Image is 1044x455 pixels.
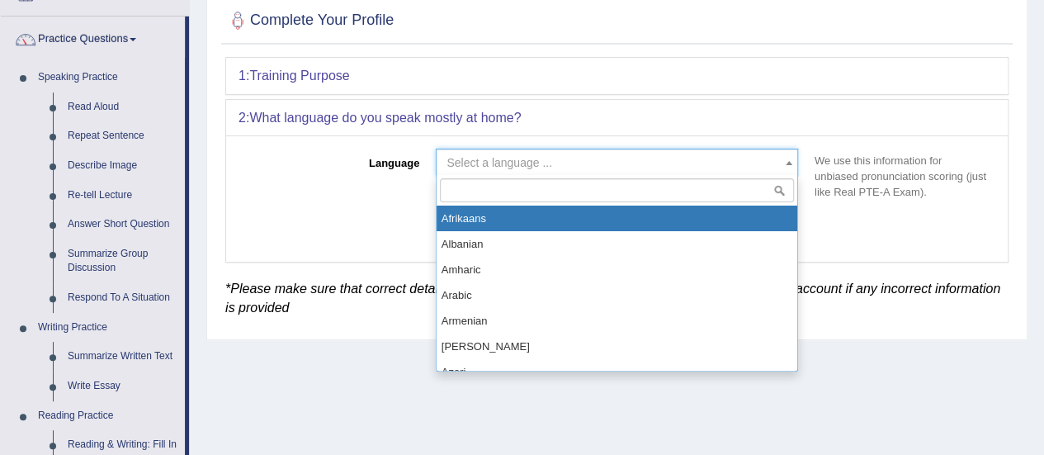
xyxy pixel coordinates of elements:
div: 2: [226,100,1008,136]
a: Repeat Sentence [60,121,185,151]
b: What language do you speak mostly at home? [249,111,521,125]
a: Practice Questions [1,17,185,58]
a: Write Essay [60,372,185,401]
a: Answer Short Question [60,210,185,239]
a: Speaking Practice [31,63,185,92]
li: Armenian [437,308,797,334]
h2: Complete Your Profile [225,8,394,33]
a: Reading Practice [31,401,185,431]
a: Describe Image [60,151,185,181]
a: Summarize Written Text [60,342,185,372]
a: Summarize Group Discussion [60,239,185,283]
li: Arabic [437,282,797,308]
li: Azeri [437,359,797,385]
span: Select a language ... [446,156,552,169]
a: Respond To A Situation [60,283,185,313]
a: Writing Practice [31,313,185,343]
li: Amharic [437,257,797,282]
li: [PERSON_NAME] [437,334,797,359]
a: Read Aloud [60,92,185,122]
li: Afrikaans [437,206,797,231]
a: Re-tell Lecture [60,181,185,211]
p: We use this information for unbiased pronunciation scoring (just like Real PTE-A Exam). [806,153,995,200]
b: Training Purpose [249,69,349,83]
label: Language [239,149,428,171]
em: *Please make sure that correct details are provided. English Wise reserves the rights to block th... [225,282,1000,315]
li: Albanian [437,231,797,257]
div: 1: [226,58,1008,94]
